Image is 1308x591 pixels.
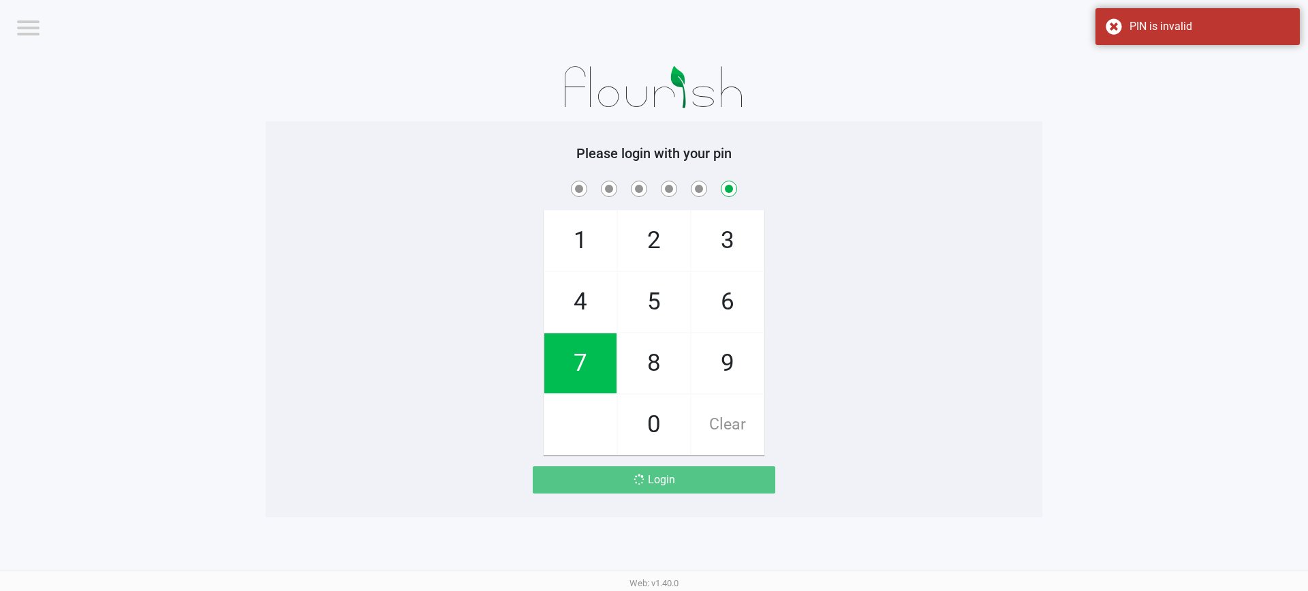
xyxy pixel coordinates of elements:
span: 8 [618,333,690,393]
span: 4 [544,272,617,332]
span: 7 [544,333,617,393]
span: Web: v1.40.0 [629,578,679,588]
span: 9 [691,333,764,393]
span: 6 [691,272,764,332]
span: 1 [544,211,617,271]
span: 3 [691,211,764,271]
span: 5 [618,272,690,332]
span: 0 [618,395,690,455]
span: 2 [618,211,690,271]
h5: Please login with your pin [276,145,1032,162]
span: Clear [691,395,764,455]
div: PIN is invalid [1130,18,1290,35]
